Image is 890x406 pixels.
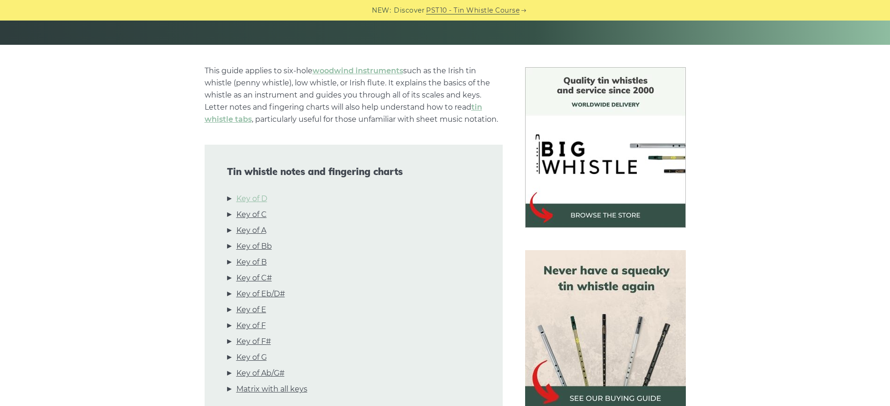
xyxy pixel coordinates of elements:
[236,383,307,395] a: Matrix with all keys
[236,288,285,300] a: Key of Eb/D#
[313,66,403,75] a: woodwind instruments
[394,5,425,16] span: Discover
[236,367,285,379] a: Key of Ab/G#
[236,351,267,364] a: Key of G
[236,304,266,316] a: Key of E
[205,65,503,126] p: This guide applies to six-hole such as the Irish tin whistle (penny whistle), low whistle, or Iri...
[236,209,267,221] a: Key of C
[236,256,267,268] a: Key of B
[236,272,272,284] a: Key of C#
[236,320,266,332] a: Key of F
[236,193,267,205] a: Key of D
[227,166,480,177] span: Tin whistle notes and fingering charts
[426,5,520,16] a: PST10 - Tin Whistle Course
[372,5,391,16] span: NEW:
[525,67,686,228] img: BigWhistle Tin Whistle Store
[236,224,266,237] a: Key of A
[236,336,271,348] a: Key of F#
[236,240,272,252] a: Key of Bb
